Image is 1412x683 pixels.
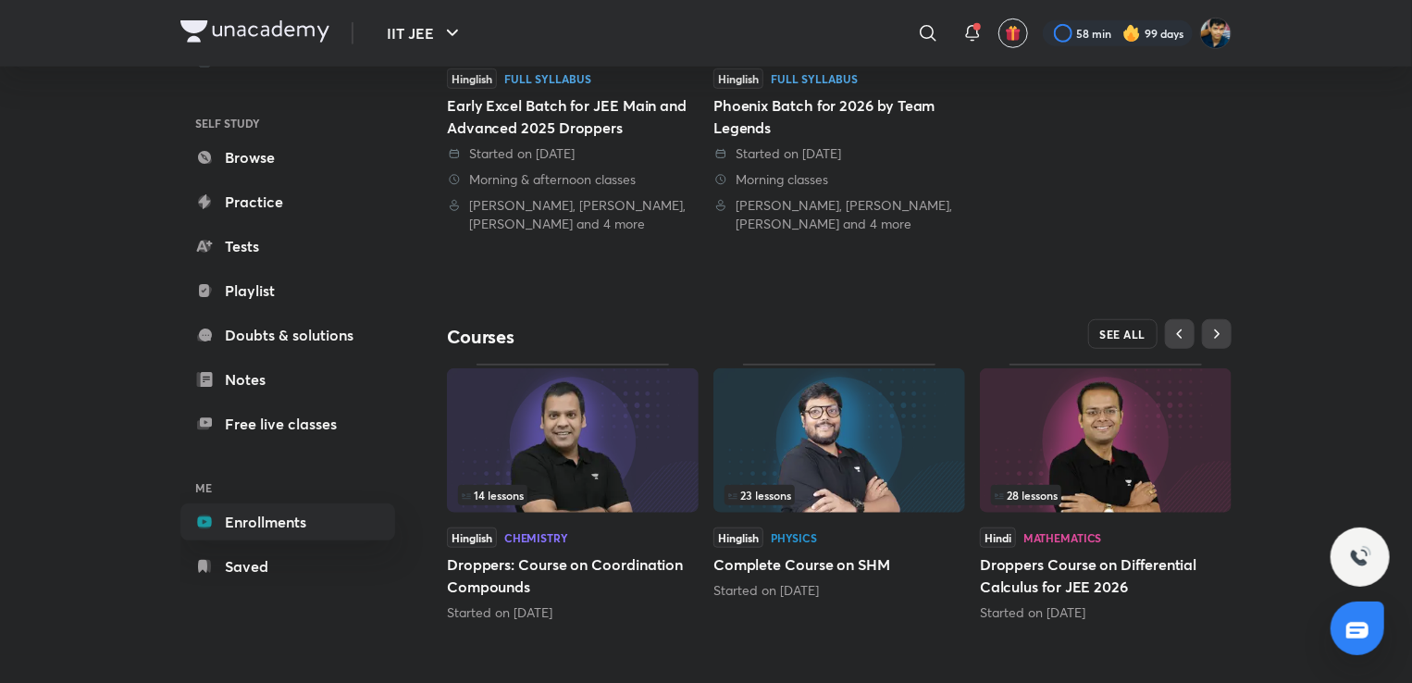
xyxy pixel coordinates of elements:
[713,94,965,139] div: Phoenix Batch for 2026 by Team Legends
[980,364,1232,621] div: Droppers Course on Differential Calculus for JEE 2026
[447,325,839,349] h4: Courses
[504,73,591,84] div: Full Syllabus
[991,485,1220,505] div: left
[771,73,858,84] div: Full Syllabus
[980,368,1232,513] img: Thumbnail
[180,183,395,220] a: Practice
[1088,319,1158,349] button: SEE ALL
[458,485,687,505] div: infocontainer
[725,485,954,505] div: infosection
[1100,328,1146,341] span: SEE ALL
[180,548,395,585] a: Saved
[447,528,497,548] span: Hinglish
[447,94,699,139] div: Early Excel Batch for JEE Main and Advanced 2025 Droppers
[447,368,699,513] img: Thumbnail
[713,196,965,233] div: Vineet Loomba, Brijesh Jindal, Pankaj Singh and 4 more
[462,490,524,501] span: 14 lessons
[980,528,1016,548] span: Hindi
[980,553,1232,598] h5: Droppers Course on Differential Calculus for JEE 2026
[1005,25,1022,42] img: avatar
[713,368,965,513] img: Thumbnail
[458,485,687,505] div: infosection
[713,68,763,89] span: Hinglish
[180,139,395,176] a: Browse
[447,68,497,89] span: Hinglish
[447,170,699,189] div: Morning & afternoon classes
[1349,546,1371,568] img: ttu
[991,485,1220,505] div: infocontainer
[995,490,1058,501] span: 28 lessons
[713,364,965,599] div: Complete Course on SHM
[447,364,699,621] div: Droppers: Course on Coordination Compounds
[713,170,965,189] div: Morning classes
[180,20,329,43] img: Company Logo
[1200,18,1232,49] img: SHREYANSH GUPTA
[725,485,954,505] div: infocontainer
[376,15,475,52] button: IIT JEE
[447,144,699,163] div: Started on 14 Mar 2024
[447,196,699,233] div: Vineet Loomba, Pankaj Singh, Neeraj Kumar Chaudhary and 4 more
[180,317,395,354] a: Doubts & solutions
[504,532,568,543] div: Chemistry
[458,485,687,505] div: left
[728,490,791,501] span: 23 lessons
[180,361,395,398] a: Notes
[180,472,395,503] h6: ME
[180,272,395,309] a: Playlist
[713,528,763,548] span: Hinglish
[991,485,1220,505] div: infosection
[980,603,1232,622] div: Started on Aug 1
[1122,24,1141,43] img: streak
[771,532,817,543] div: Physics
[447,553,699,598] h5: Droppers: Course on Coordination Compounds
[180,405,395,442] a: Free live classes
[180,107,395,139] h6: SELF STUDY
[713,144,965,163] div: Started on 11 Apr 2025
[180,503,395,540] a: Enrollments
[180,20,329,47] a: Company Logo
[180,228,395,265] a: Tests
[713,581,965,600] div: Started on Aug 11
[998,19,1028,48] button: avatar
[1023,532,1102,543] div: Mathematics
[713,553,965,576] h5: Complete Course on SHM
[447,603,699,622] div: Started on Aug 8
[725,485,954,505] div: left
